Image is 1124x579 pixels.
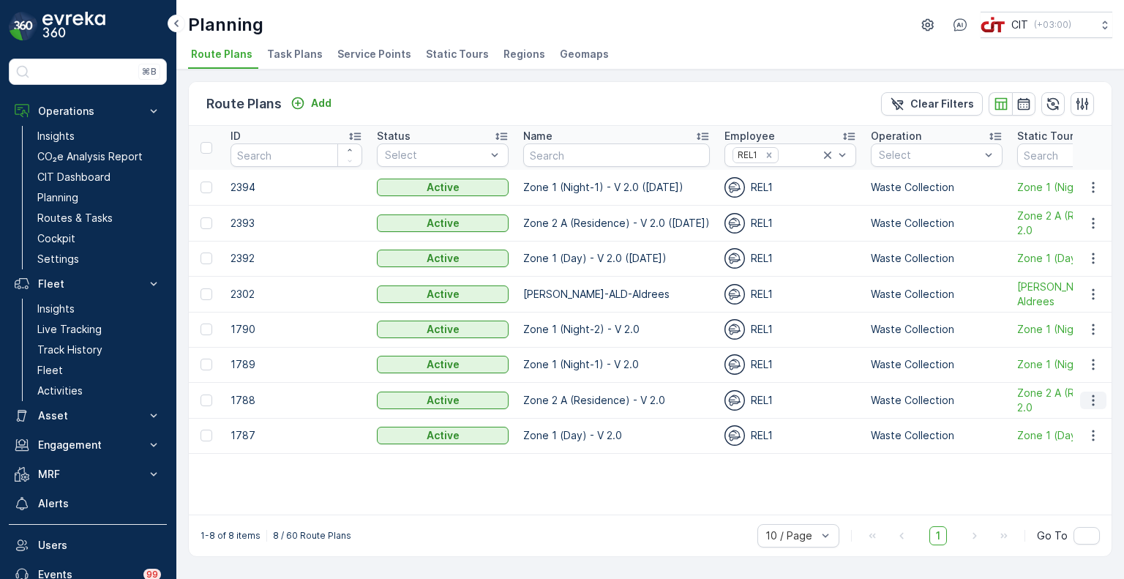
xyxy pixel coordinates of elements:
[910,97,974,111] p: Clear Filters
[724,425,745,446] img: svg%3e
[881,92,983,116] button: Clear Filters
[724,213,856,234] div: REL1
[267,47,323,61] span: Task Plans
[37,190,78,205] p: Planning
[201,530,261,542] p: 1-8 of 8 items
[733,148,760,162] div: REL1
[427,251,460,266] p: Active
[142,66,157,78] p: ⌘B
[724,177,856,198] div: REL1
[9,531,167,560] a: Users
[560,47,609,61] span: Geomaps
[377,321,509,338] button: Active
[201,359,212,370] div: Toggle Row Selected
[724,390,745,411] img: svg%3e
[42,12,105,41] img: logo_dark-DEwI_e13.png
[427,216,460,231] p: Active
[37,149,143,164] p: CO₂e Analysis Report
[31,228,167,249] a: Cockpit
[377,285,509,303] button: Active
[38,496,161,511] p: Alerts
[724,248,856,269] div: REL1
[377,250,509,267] button: Active
[37,363,63,378] p: Fleet
[724,284,856,305] div: REL1
[761,149,777,161] div: Remove REL1
[724,390,856,411] div: REL1
[523,143,710,167] input: Search
[879,148,980,163] p: Select
[724,425,856,446] div: REL1
[377,427,509,444] button: Active
[231,129,241,143] p: ID
[37,129,75,143] p: Insights
[201,324,212,335] div: Toggle Row Selected
[1034,19,1071,31] p: ( +03:00 )
[724,284,745,305] img: svg%3e
[724,213,745,234] img: svg%3e
[523,357,710,372] p: Zone 1 (Night-1) - V 2.0
[981,12,1112,38] button: CIT(+03:00)
[427,393,460,408] p: Active
[426,47,489,61] span: Static Tours
[377,214,509,232] button: Active
[523,428,710,443] p: Zone 1 (Day) - V 2.0
[37,231,75,246] p: Cockpit
[377,356,509,373] button: Active
[231,393,362,408] p: 1788
[38,438,138,452] p: Engagement
[523,216,710,231] p: Zone 2 A (Residence) - V 2.0 ([DATE])
[724,354,856,375] div: REL1
[201,288,212,300] div: Toggle Row Selected
[9,401,167,430] button: Asset
[427,322,460,337] p: Active
[9,430,167,460] button: Engagement
[231,287,362,302] p: 2302
[38,408,138,423] p: Asset
[871,322,1003,337] p: Waste Collection
[871,251,1003,266] p: Waste Collection
[523,251,710,266] p: Zone 1 (Day) - V 2.0 ([DATE])
[31,340,167,360] a: Track History
[31,208,167,228] a: Routes & Tasks
[231,180,362,195] p: 2394
[38,467,138,482] p: MRF
[724,177,745,198] img: svg%3e
[427,357,460,372] p: Active
[37,170,110,184] p: CIT Dashboard
[981,17,1005,33] img: cit-logo_pOk6rL0.png
[377,392,509,409] button: Active
[231,322,362,337] p: 1790
[191,47,252,61] span: Route Plans
[273,530,351,542] p: 8 / 60 Route Plans
[724,248,745,269] img: svg%3e
[37,384,83,398] p: Activities
[206,94,282,114] p: Route Plans
[201,182,212,193] div: Toggle Row Selected
[231,216,362,231] p: 2393
[31,249,167,269] a: Settings
[38,104,138,119] p: Operations
[201,430,212,441] div: Toggle Row Selected
[871,216,1003,231] p: Waste Collection
[871,393,1003,408] p: Waste Collection
[201,217,212,229] div: Toggle Row Selected
[37,211,113,225] p: Routes & Tasks
[1037,528,1068,543] span: Go To
[871,180,1003,195] p: Waste Collection
[523,287,710,302] p: [PERSON_NAME]-ALD-Aldrees
[385,148,486,163] p: Select
[31,319,167,340] a: Live Tracking
[231,143,362,167] input: Search
[9,12,38,41] img: logo
[377,179,509,196] button: Active
[523,322,710,337] p: Zone 1 (Night-2) - V 2.0
[31,187,167,208] a: Planning
[427,287,460,302] p: Active
[871,287,1003,302] p: Waste Collection
[523,393,710,408] p: Zone 2 A (Residence) - V 2.0
[31,381,167,401] a: Activities
[427,180,460,195] p: Active
[871,129,921,143] p: Operation
[231,428,362,443] p: 1787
